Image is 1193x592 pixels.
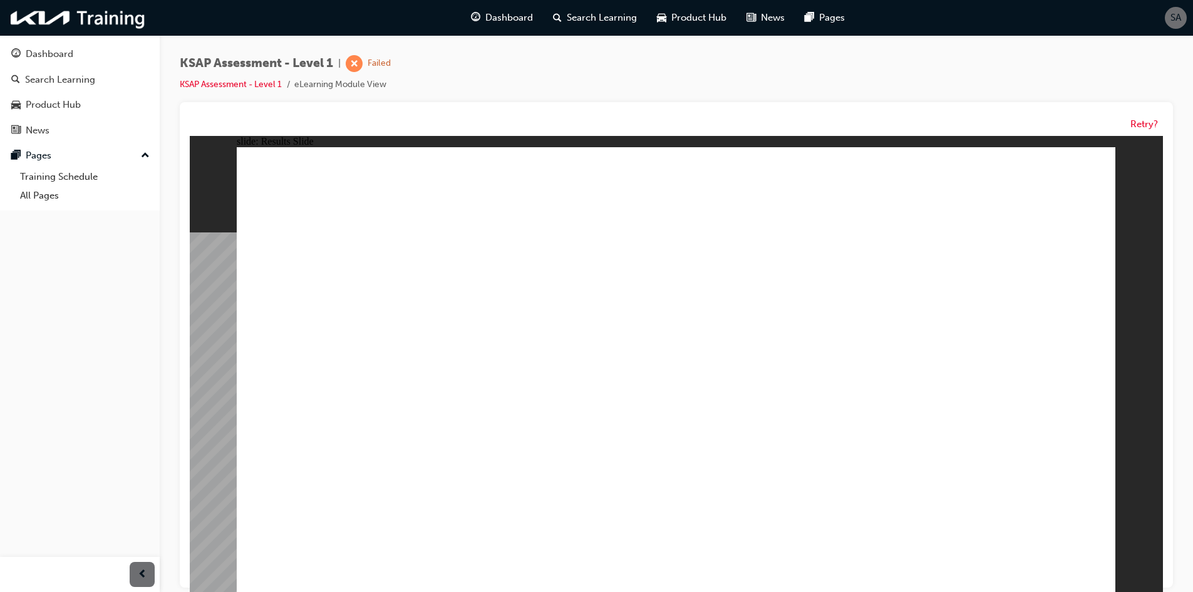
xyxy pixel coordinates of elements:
span: Product Hub [671,11,726,25]
div: Product Hub [26,98,81,112]
a: Dashboard [5,43,155,66]
span: prev-icon [138,567,147,583]
a: News [5,119,155,142]
span: News [761,11,785,25]
img: kia-training [6,5,150,31]
span: car-icon [11,100,21,111]
span: guage-icon [11,49,21,60]
div: Search Learning [25,73,95,87]
span: | [338,56,341,71]
a: pages-iconPages [795,5,855,31]
a: All Pages [15,186,155,205]
span: Dashboard [485,11,533,25]
span: guage-icon [471,10,480,26]
span: learningRecordVerb_FAIL-icon [346,55,363,72]
button: SA [1165,7,1187,29]
button: Pages [5,144,155,167]
div: Failed [368,58,391,70]
a: Training Schedule [15,167,155,187]
a: search-iconSearch Learning [543,5,647,31]
button: Retry? [1130,117,1158,132]
span: pages-icon [11,150,21,162]
li: eLearning Module View [294,78,386,92]
span: search-icon [553,10,562,26]
a: guage-iconDashboard [461,5,543,31]
span: Search Learning [567,11,637,25]
a: Search Learning [5,68,155,91]
div: Dashboard [26,47,73,61]
span: pages-icon [805,10,814,26]
span: news-icon [11,125,21,137]
a: Product Hub [5,93,155,117]
span: search-icon [11,75,20,86]
div: News [26,123,49,138]
span: Pages [819,11,845,25]
span: news-icon [746,10,756,26]
span: car-icon [657,10,666,26]
span: up-icon [141,148,150,164]
a: KSAP Assessment - Level 1 [180,79,282,90]
button: DashboardSearch LearningProduct HubNews [5,40,155,144]
a: news-iconNews [736,5,795,31]
a: car-iconProduct Hub [647,5,736,31]
div: Pages [26,148,51,163]
span: SA [1170,11,1181,25]
span: KSAP Assessment - Level 1 [180,56,333,71]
